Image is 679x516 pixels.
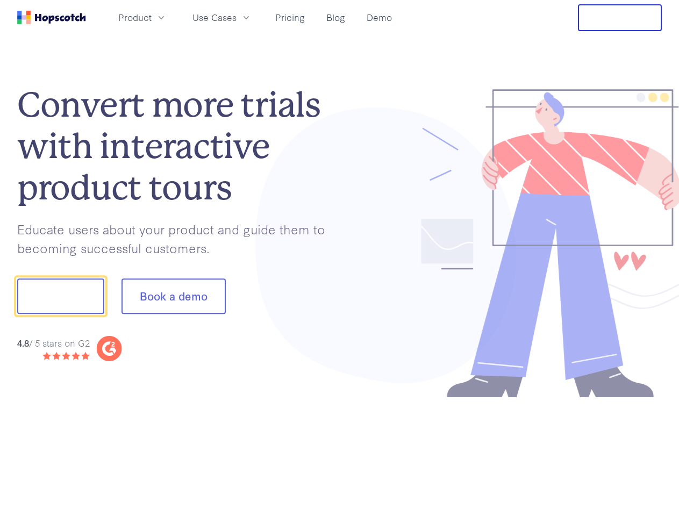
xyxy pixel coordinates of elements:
button: Show me! [17,279,104,314]
span: Use Cases [192,11,237,24]
button: Free Trial [578,4,662,31]
button: Product [112,9,173,26]
button: Use Cases [186,9,258,26]
a: Home [17,11,86,24]
a: Demo [362,9,396,26]
div: / 5 stars on G2 [17,336,90,350]
a: Blog [322,9,349,26]
p: Educate users about your product and guide them to becoming successful customers. [17,220,340,257]
span: Product [118,11,152,24]
button: Book a demo [121,279,226,314]
a: Pricing [271,9,309,26]
h1: Convert more trials with interactive product tours [17,84,340,208]
strong: 4.8 [17,336,29,349]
